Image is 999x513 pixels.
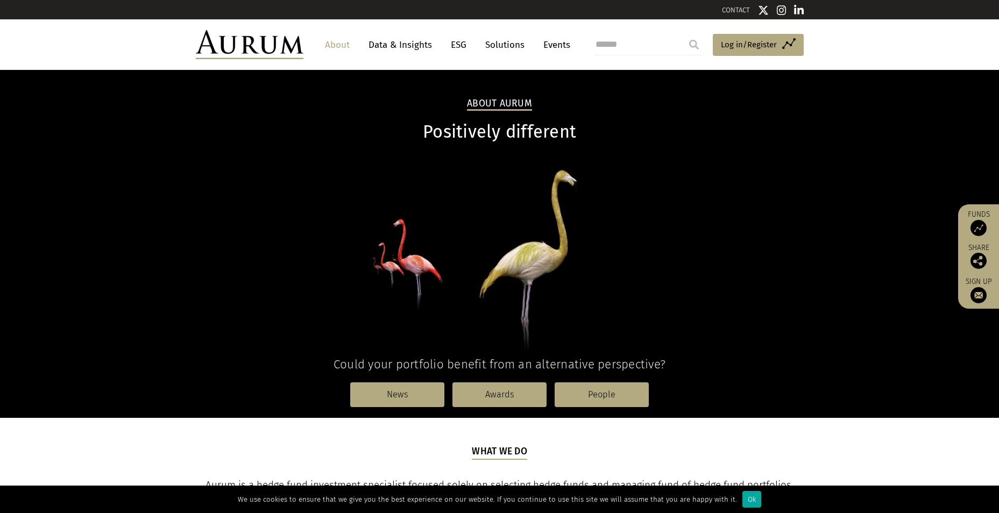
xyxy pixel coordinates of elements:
div: Share [963,244,994,269]
a: People [555,382,649,407]
a: Log in/Register [713,34,804,56]
input: Submit [683,34,705,55]
a: ESG [445,35,472,55]
a: About [320,35,355,55]
a: Solutions [480,35,530,55]
img: Linkedin icon [794,5,804,16]
span: Log in/Register [721,38,777,51]
img: Share this post [970,253,987,269]
a: Awards [452,382,547,407]
img: Instagram icon [777,5,787,16]
h1: Positively different [196,122,804,142]
img: Twitter icon [758,5,769,16]
h5: What we do [472,445,527,460]
a: Sign up [963,277,994,303]
span: Aurum is a hedge fund investment specialist focused solely on selecting hedge funds and managing ... [206,479,793,507]
a: CONTACT [722,6,750,14]
img: Access Funds [970,220,987,236]
a: Funds [963,210,994,236]
h4: Could your portfolio benefit from an alternative perspective? [196,357,804,372]
img: Sign up to our newsletter [970,287,987,303]
a: News [350,382,444,407]
a: Events [538,35,570,55]
a: Data & Insights [363,35,437,55]
h2: About Aurum [467,98,532,111]
div: Ok [742,491,761,508]
img: Aurum [196,30,303,59]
